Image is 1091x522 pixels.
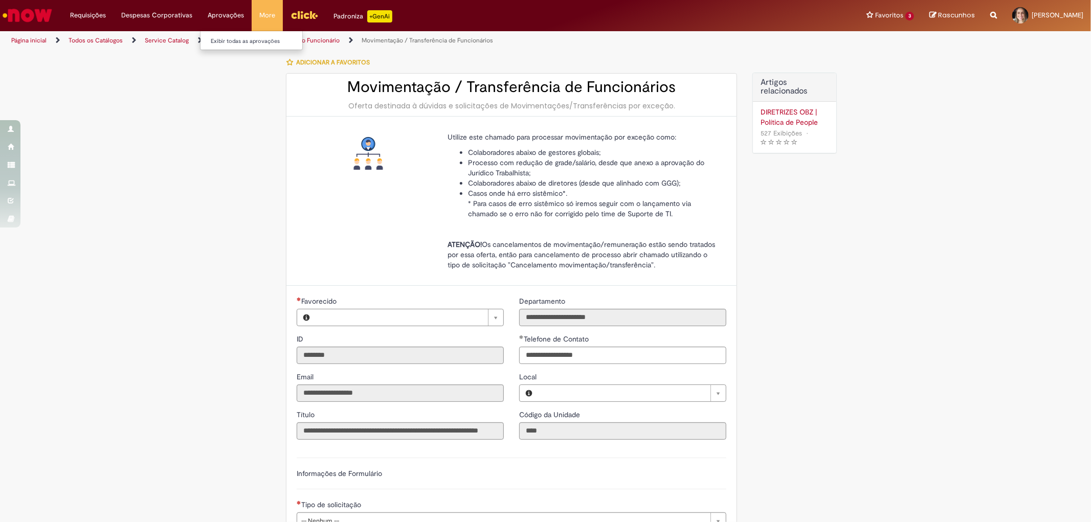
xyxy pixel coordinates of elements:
div: Oferta destinada à dúvidas e solicitações de Movimentações/Transferências por exceção. [297,101,726,111]
a: Gestão do Funcionário [277,36,340,44]
div: Padroniza [333,10,392,22]
ul: Trilhas de página [8,31,720,50]
span: More [259,10,275,20]
label: Somente leitura - Departamento [519,296,567,306]
button: Local, Visualizar este registro [520,385,538,401]
strong: ATENÇÃO! [448,240,482,249]
input: Email [297,384,504,402]
span: Tipo de solicitação [301,500,363,509]
a: Movimentação / Transferência de Funcionários [362,36,493,44]
a: Service Catalog [145,36,189,44]
label: Informações de Formulário [297,469,382,478]
h2: Movimentação / Transferência de Funcionários [297,79,726,96]
a: DIRETRIZES OBZ | Política de People [761,107,829,127]
a: Página inicial [11,36,47,44]
img: click_logo_yellow_360x200.png [291,7,318,22]
span: Somente leitura - Código da Unidade [519,410,582,419]
span: Rascunhos [938,10,975,20]
label: Somente leitura - Email [297,372,316,382]
span: Processo com redução de grade/salário, desde que anexo a aprovação do Jurídico Trabalhista; [468,158,704,177]
span: Somente leitura - Email [297,372,316,381]
p: +GenAi [367,10,392,22]
span: Utilize este chamado para processar movimentação por exceção como: [448,132,676,142]
span: Obrigatório Preenchido [519,335,524,339]
span: Necessários - Favorecido [301,297,339,306]
span: Os cancelamentos de movimentação/remuneração estão sendo tratados por essa oferta, então para can... [448,240,715,269]
label: Somente leitura - Código da Unidade [519,410,582,420]
span: Necessários [297,501,301,505]
input: Título [297,422,504,440]
span: Adicionar a Favoritos [296,58,370,66]
input: ID [297,347,504,364]
label: Somente leitura - ID [297,334,305,344]
img: ServiceNow [1,5,54,26]
span: Casos onde há erro sistêmico*. [468,189,567,198]
span: Despesas Corporativas [121,10,192,20]
a: Todos os Catálogos [69,36,123,44]
a: Rascunhos [929,11,975,20]
span: Aprovações [208,10,244,20]
span: 3 [905,12,914,20]
input: Telefone de Contato [519,347,726,364]
span: Favoritos [875,10,903,20]
a: Limpar campo Favorecido [316,309,503,326]
span: Colaboradores abaixo de diretores (desde que alinhado com GGG); [468,178,681,188]
label: Somente leitura - Título [297,410,317,420]
span: Somente leitura - Título [297,410,317,419]
button: Favorecido, Visualizar este registro [297,309,316,326]
span: Somente leitura - Departamento [519,297,567,306]
span: Necessários [297,297,301,301]
a: Limpar campo Local [538,385,726,401]
span: [PERSON_NAME] [1032,11,1083,19]
ul: Aprovações [200,31,303,50]
span: Colaboradores abaixo de gestores globais; [468,148,601,157]
span: • [804,126,810,140]
a: Exibir todas as aprovações [201,36,313,47]
span: Requisições [70,10,106,20]
span: * Para casos de erro sistêmico só iremos seguir com o lançamento via chamado se o erro não for co... [468,199,691,218]
span: 527 Exibições [761,129,802,138]
span: Telefone de Contato [524,334,591,344]
button: Adicionar a Favoritos [286,52,375,73]
span: Local [519,372,539,381]
img: Movimentação / Transferência de Funcionários [352,137,385,170]
input: Código da Unidade [519,422,726,440]
h3: Artigos relacionados [761,78,829,96]
input: Departamento [519,309,726,326]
